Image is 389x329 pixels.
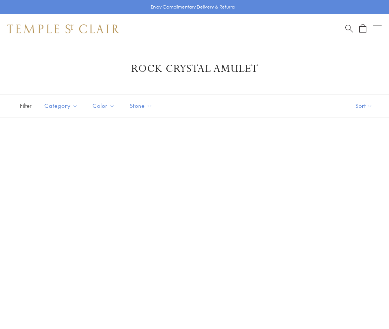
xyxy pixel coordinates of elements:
[151,3,235,11] p: Enjoy Complimentary Delivery & Returns
[373,24,382,33] button: Open navigation
[39,97,83,114] button: Category
[19,62,370,76] h1: Rock Crystal Amulet
[89,101,120,110] span: Color
[7,24,119,33] img: Temple St. Clair
[339,94,389,117] button: Show sort by
[126,101,158,110] span: Stone
[41,101,83,110] span: Category
[87,97,120,114] button: Color
[359,24,366,33] a: Open Shopping Bag
[345,24,353,33] a: Search
[124,97,158,114] button: Stone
